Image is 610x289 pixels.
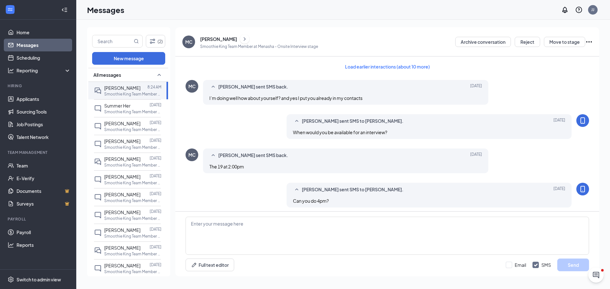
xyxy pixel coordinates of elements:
[544,37,585,47] button: Move to stage
[575,6,583,14] svg: QuestionInfo
[17,51,71,64] a: Scheduling
[8,67,14,74] svg: Analysis
[104,127,161,132] p: Smoothie King Team Member at [GEOGRAPHIC_DATA]
[94,265,102,272] svg: ChatInactive
[561,6,569,14] svg: Notifications
[293,129,387,135] span: When would you be available for an interview?
[93,72,121,78] span: All messages
[94,229,102,237] svg: ChatInactive
[186,259,234,271] button: Full text editorPen
[218,152,288,159] span: [PERSON_NAME] sent SMS back.
[146,35,165,48] button: Filter (2)
[104,216,161,221] p: Smoothie King Team Member at [GEOGRAPHIC_DATA]
[188,152,196,158] div: MC
[200,36,237,42] div: [PERSON_NAME]
[17,39,71,51] a: Messages
[147,84,161,90] p: 8:24 AM
[200,44,318,49] p: Smoothie King Team Member at Menasha - Onsite Interview stage
[104,180,161,186] p: Smoothie King Team Member at [GEOGRAPHIC_DATA]
[209,95,363,101] span: I’m doing well how about yourself? and yes I put you already in my contacts
[17,131,71,143] a: Talent Network
[104,109,161,115] p: Smoothie King Team Member at [GEOGRAPHIC_DATA]
[150,262,161,267] p: [DATE]
[17,239,71,251] a: Reports
[94,211,102,219] svg: ChatInactive
[557,259,589,271] button: Send
[104,91,161,97] p: Smoothie King Team Member at [GEOGRAPHIC_DATA]
[150,120,161,125] p: [DATE]
[293,186,301,194] svg: SmallChevronUp
[94,87,102,95] svg: DoubleChat
[150,227,161,232] p: [DATE]
[150,191,161,196] p: [DATE]
[470,83,482,91] span: [DATE]
[293,117,301,125] svg: SmallChevronUp
[104,192,140,197] span: [PERSON_NAME]
[591,7,594,12] div: JJ
[579,185,586,193] svg: MobileSms
[293,198,329,204] span: Can you do 4pm?
[17,93,71,105] a: Applicants
[134,39,139,44] svg: MagnifyingGlass
[104,233,161,239] p: Smoothie King Team Member at [GEOGRAPHIC_DATA]
[104,245,140,251] span: [PERSON_NAME]
[185,39,193,45] div: MC
[94,105,102,112] svg: ChatInactive
[94,140,102,148] svg: ChatInactive
[241,35,248,43] svg: ChevronRight
[209,152,217,159] svg: SmallChevronUp
[150,138,161,143] p: [DATE]
[94,158,102,166] svg: DoubleChat
[104,263,140,268] span: [PERSON_NAME]
[209,164,244,169] span: The 19 at 2:00pm
[92,52,165,65] button: New message
[94,247,102,254] svg: DoubleChat
[149,37,156,45] svg: Filter
[191,262,197,268] svg: Pen
[218,83,288,91] span: [PERSON_NAME] sent SMS back.
[8,150,70,155] div: Team Management
[8,83,70,89] div: Hiring
[104,251,161,257] p: Smoothie King Team Member at [GEOGRAPHIC_DATA]
[188,83,196,89] div: MC
[87,4,124,15] h1: Messages
[209,83,217,91] svg: SmallChevronUp
[94,176,102,183] svg: ChatInactive
[8,276,14,283] svg: Settings
[17,276,61,283] div: Switch to admin view
[17,226,71,239] a: Payroll
[150,244,161,250] p: [DATE]
[17,105,71,118] a: Sourcing Tools
[302,186,403,194] span: [PERSON_NAME] sent SMS to [PERSON_NAME].
[150,173,161,179] p: [DATE]
[150,102,161,108] p: [DATE]
[104,209,140,215] span: [PERSON_NAME]
[585,38,593,46] svg: Ellipses
[61,7,68,13] svg: Collapse
[515,37,540,47] button: Reject
[104,145,161,150] p: Smoothie King Team Member at [GEOGRAPHIC_DATA]
[553,186,565,194] span: [DATE]
[104,227,140,233] span: [PERSON_NAME]
[104,198,161,203] p: Smoothie King Team Member at [GEOGRAPHIC_DATA]
[17,67,71,74] div: Reporting
[340,62,435,72] button: Load earlier interactions (about 10 more)
[92,35,132,47] input: Search
[17,159,71,172] a: Team
[588,267,604,283] iframe: Intercom live chat
[455,37,511,47] button: Archive conversation
[94,122,102,130] svg: ChatInactive
[579,117,586,124] svg: MobileSms
[302,117,403,125] span: [PERSON_NAME] sent SMS to [PERSON_NAME].
[7,6,13,13] svg: WorkstreamLogo
[104,269,161,274] p: Smoothie King Team Member at [GEOGRAPHIC_DATA]
[17,185,71,197] a: DocumentsCrown
[240,34,249,44] button: ChevronRight
[104,85,140,91] span: [PERSON_NAME]
[104,121,140,126] span: [PERSON_NAME]
[155,71,163,79] svg: SmallChevronUp
[104,138,140,144] span: [PERSON_NAME]
[104,174,140,180] span: [PERSON_NAME]
[94,194,102,201] svg: ChatInactive
[17,26,71,39] a: Home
